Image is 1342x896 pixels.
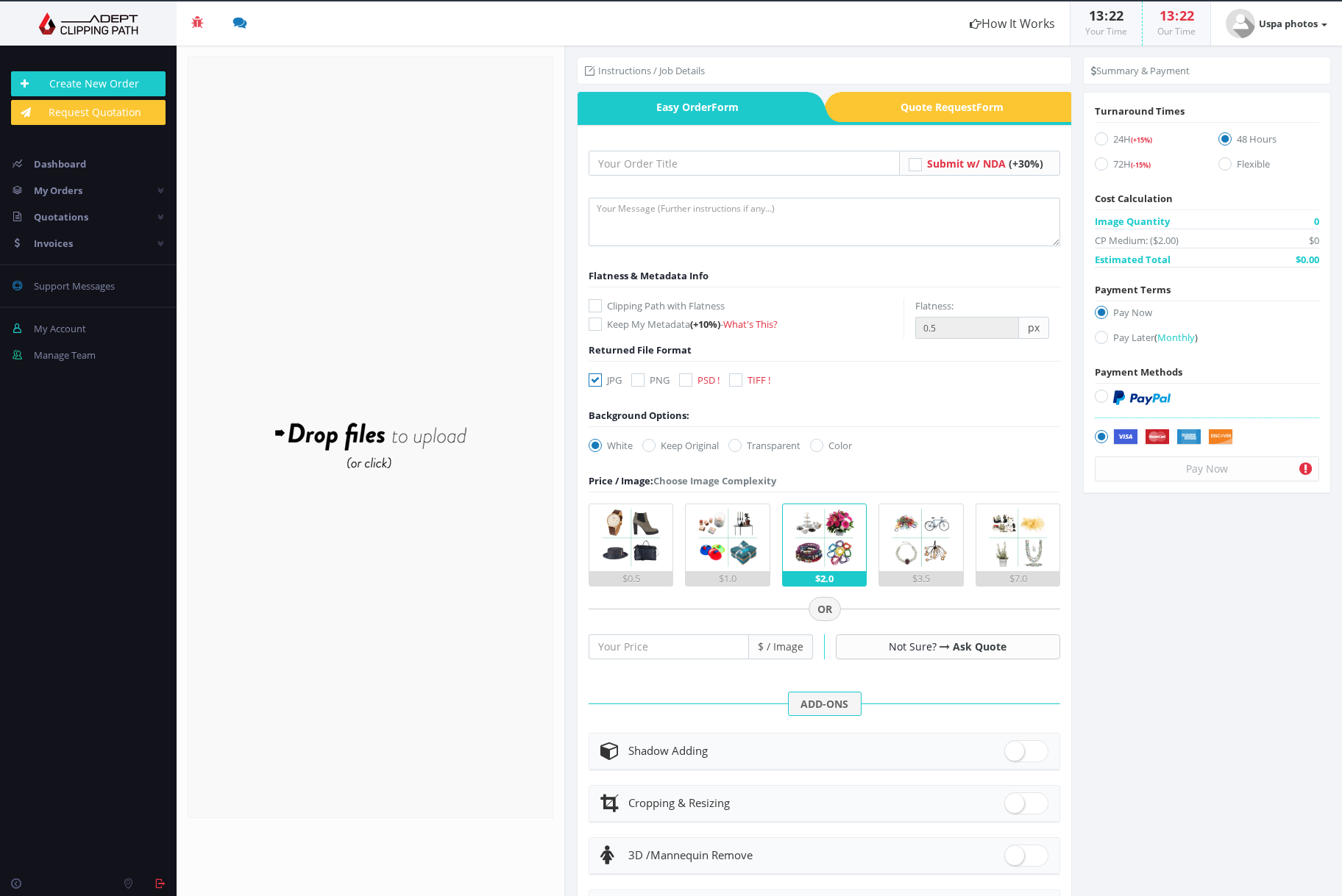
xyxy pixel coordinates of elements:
a: Uspa photos [1211,1,1342,46]
span: My Orders [34,184,82,197]
small: Our Time [1157,25,1196,37]
span: Support Messages [34,279,115,293]
a: (+15%) [1131,132,1152,146]
span: Monthly [1157,331,1195,344]
label: Flexible [1218,157,1319,176]
span: My Account [34,322,86,335]
a: What's This? [723,318,778,331]
label: Keep My Metadata - [589,317,903,331]
label: Flatness: [915,298,954,313]
span: Cost Calculation [1095,192,1173,205]
span: 13 [1089,7,1104,24]
label: 24H [1095,132,1196,151]
span: Easy Order [578,92,806,122]
span: (+10%) [690,318,720,331]
a: (Monthly) [1154,331,1198,344]
span: $ / Image [749,634,813,659]
span: $0.00 [1296,252,1319,267]
span: Payment Terms [1095,283,1171,296]
div: Background Options: [589,408,689,423]
span: 22 [1109,7,1123,24]
label: JPG [589,373,622,387]
a: (-15%) [1131,157,1151,171]
span: (+15%) [1131,135,1152,145]
label: Pay Now [1095,305,1319,325]
img: user_default.jpg [1226,9,1255,38]
label: Pay Later [1095,330,1319,350]
span: 13 [1160,7,1174,24]
div: Choose Image Complexity [589,473,776,488]
span: Shadow Adding [628,743,708,758]
img: Securely by Stripe [1113,429,1233,445]
span: $0 [1309,233,1319,248]
span: : [1104,7,1109,24]
input: Your Order Title [589,151,900,176]
span: Price / Image: [589,474,653,487]
div: $0.5 [589,571,672,586]
label: Transparent [728,438,800,453]
img: Adept Graphics [11,12,166,35]
span: Quotations [34,210,88,223]
span: Mannequin Remove [628,847,753,862]
span: Not Sure? [889,639,937,653]
li: Instructions / Job Details [585,63,705,78]
img: 5.png [984,504,1051,571]
span: : [1174,7,1179,24]
label: 72H [1095,157,1196,176]
div: $2.0 [783,571,866,586]
span: 3D / [628,847,650,862]
span: Manage Team [34,348,96,362]
label: PNG [631,373,670,387]
label: White [589,438,633,453]
img: PayPal [1113,390,1171,405]
span: Estimated Total [1095,252,1171,267]
span: 0 [1314,214,1319,229]
span: Image Quantity [1095,214,1170,229]
label: Color [810,438,852,453]
span: Quote Request [843,92,1072,122]
span: ADD-ONS [788,692,862,717]
a: Easy OrderForm [578,92,806,122]
img: 2.png [695,504,761,571]
a: Quote RequestForm [843,92,1072,122]
a: How It Works [955,1,1070,46]
label: Clipping Path with Flatness [589,298,903,313]
div: $1.0 [686,571,769,586]
span: PSD ! [697,373,720,387]
span: Cropping & Resizing [628,795,730,810]
span: Flatness & Metadata Info [589,269,709,282]
span: Turnaround Times [1095,104,1185,118]
i: Form [711,100,739,114]
a: Create New Order [11,71,166,96]
span: CP Medium: ($2.00) [1095,233,1179,248]
span: 22 [1179,7,1194,24]
i: Form [976,100,1004,114]
span: OR [809,597,841,622]
span: Invoices [34,237,73,250]
span: (-15%) [1131,160,1151,170]
div: $3.5 [879,571,962,586]
img: 3.png [791,504,858,571]
span: TIFF ! [748,373,770,387]
label: Keep Original [642,438,719,453]
strong: Uspa photos [1259,17,1318,30]
label: 48 Hours [1218,132,1319,151]
span: Returned File Format [589,343,692,356]
span: px [1019,317,1049,339]
span: Payment Methods [1095,365,1182,379]
small: Your Time [1085,25,1127,37]
div: $7.0 [976,571,1059,586]
span: (+30%) [1009,157,1043,171]
img: 1.png [597,504,664,571]
img: 4.png [888,504,955,571]
a: Submit w/ NDA (+30%) [927,157,1043,171]
li: Summary & Payment [1091,63,1190,78]
a: Request Quotation [11,100,166,125]
span: Submit w/ NDA [927,157,1006,171]
a: Ask Quote [953,639,1006,653]
span: Dashboard [34,157,86,171]
input: Your Price [589,634,749,659]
